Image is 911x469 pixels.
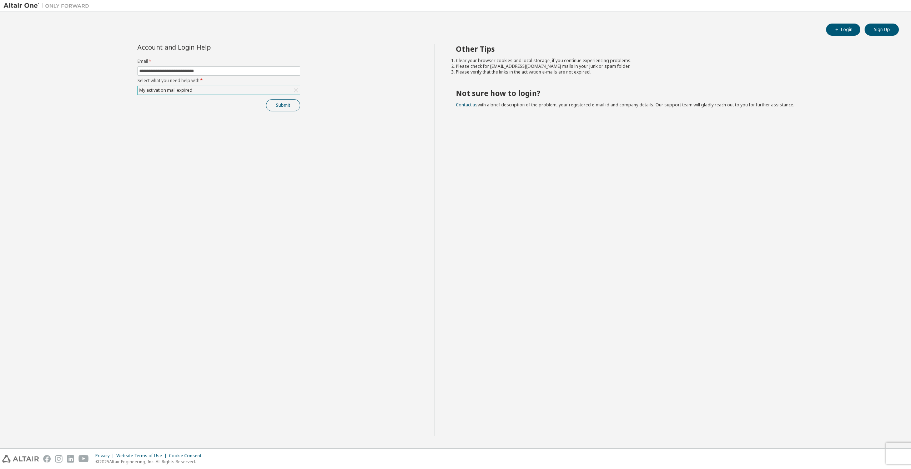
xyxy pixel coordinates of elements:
[456,69,886,75] li: Please verify that the links in the activation e-mails are not expired.
[43,455,51,463] img: facebook.svg
[95,453,116,459] div: Privacy
[456,58,886,64] li: Clear your browser cookies and local storage, if you continue experiencing problems.
[138,86,193,94] div: My activation mail expired
[169,453,206,459] div: Cookie Consent
[865,24,899,36] button: Sign Up
[116,453,169,459] div: Website Terms of Use
[456,102,478,108] a: Contact us
[456,64,886,69] li: Please check for [EMAIL_ADDRESS][DOMAIN_NAME] mails in your junk or spam folder.
[4,2,93,9] img: Altair One
[55,455,62,463] img: instagram.svg
[2,455,39,463] img: altair_logo.svg
[826,24,860,36] button: Login
[95,459,206,465] p: © 2025 Altair Engineering, Inc. All Rights Reserved.
[456,102,794,108] span: with a brief description of the problem, your registered e-mail id and company details. Our suppo...
[67,455,74,463] img: linkedin.svg
[456,44,886,54] h2: Other Tips
[137,44,268,50] div: Account and Login Help
[79,455,89,463] img: youtube.svg
[266,99,300,111] button: Submit
[138,86,300,95] div: My activation mail expired
[137,59,300,64] label: Email
[137,78,300,84] label: Select what you need help with
[456,89,886,98] h2: Not sure how to login?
